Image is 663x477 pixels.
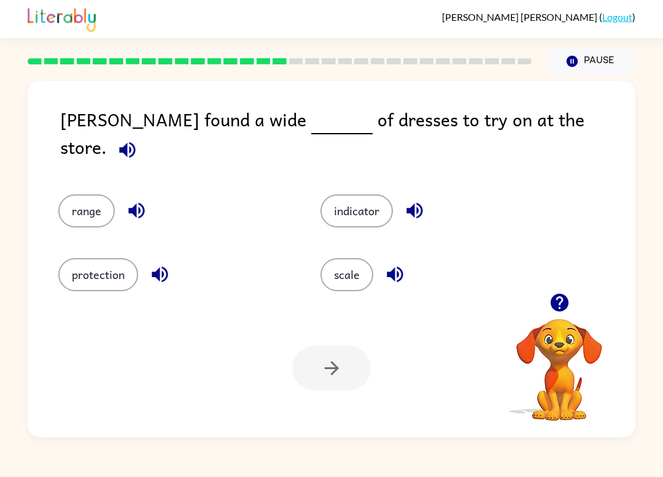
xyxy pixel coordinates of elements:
a: Logout [602,11,632,23]
button: range [58,194,115,227]
img: Literably [28,5,96,32]
video: Your browser must support playing .mp4 files to use Literably. Please try using another browser. [498,300,621,422]
button: indicator [320,194,393,227]
button: Pause [546,47,635,75]
div: [PERSON_NAME] found a wide of dresses to try on at the store. [60,105,635,170]
div: ( ) [442,11,635,23]
button: protection [58,258,138,291]
button: scale [320,258,373,291]
span: [PERSON_NAME] [PERSON_NAME] [442,11,599,23]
